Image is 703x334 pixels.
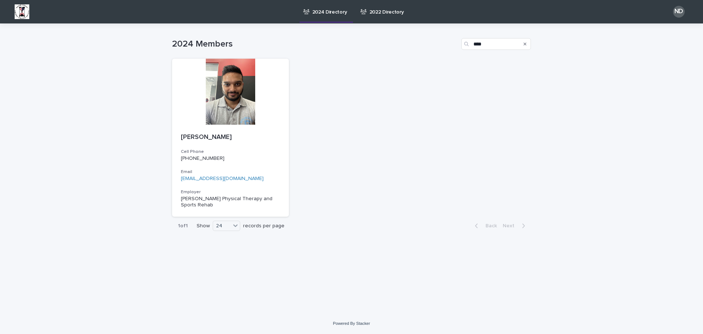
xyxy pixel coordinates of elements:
a: [PHONE_NUMBER] [181,156,224,161]
h1: 2024 Members [172,39,458,49]
h3: Email [181,169,280,175]
h3: Cell Phone [181,149,280,155]
p: [PERSON_NAME] Physical Therapy and Sports Rehab [181,196,280,208]
button: Next [500,223,531,229]
h3: Employer [181,189,280,195]
img: BsxibNoaTPe9uU9VL587 [15,4,29,19]
div: 24 [213,222,231,230]
p: Show [197,223,210,229]
button: Back [469,223,500,229]
p: records per page [243,223,284,229]
input: Search [461,38,531,50]
a: [EMAIL_ADDRESS][DOMAIN_NAME] [181,176,264,181]
div: ND [673,6,685,18]
p: [PERSON_NAME] [181,133,280,142]
span: Next [503,223,519,228]
p: 1 of 1 [172,217,194,235]
span: Back [481,223,497,228]
a: Powered By Stacker [333,321,370,326]
a: [PERSON_NAME]Cell Phone[PHONE_NUMBER]Email[EMAIL_ADDRESS][DOMAIN_NAME]Employer[PERSON_NAME] Physi... [172,59,289,217]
